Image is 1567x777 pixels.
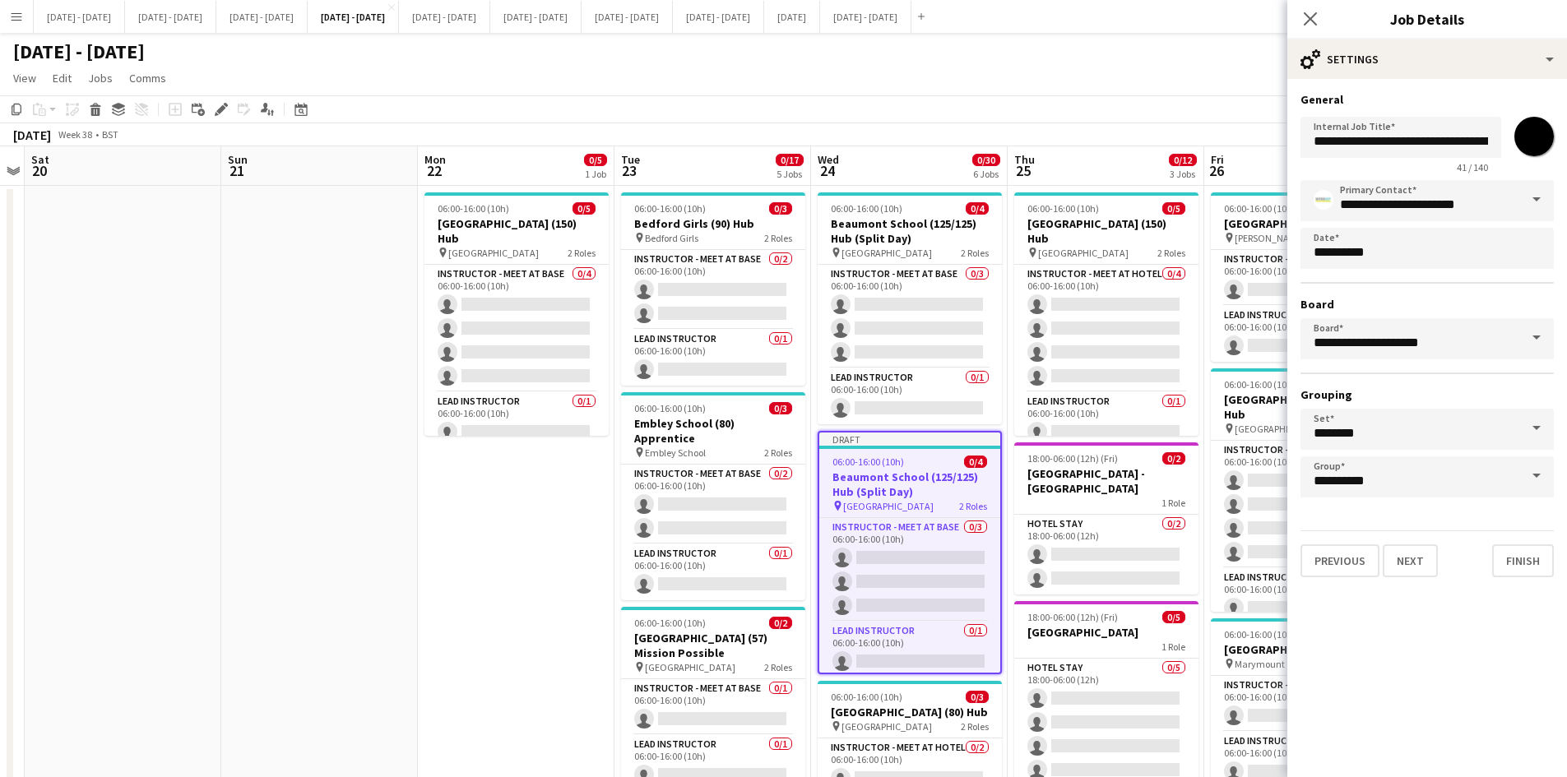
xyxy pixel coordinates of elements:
app-job-card: 06:00-16:00 (10h)0/5[GEOGRAPHIC_DATA] (150) Hub [GEOGRAPHIC_DATA]2 RolesInstructor - Meet at Hote... [1014,192,1198,436]
div: BST [102,128,118,141]
span: 18:00-06:00 (12h) (Fri) [1027,611,1118,623]
h3: [GEOGRAPHIC_DATA] (80) Hub [818,705,1002,719]
div: 5 Jobs [777,168,803,180]
h3: Job Details [1287,8,1567,30]
span: [GEOGRAPHIC_DATA] [1038,247,1129,259]
button: [DATE] - [DATE] [308,1,399,33]
span: Edit [53,71,72,86]
app-card-role: Instructor - Meet at Base0/406:00-16:00 (10h) [424,265,609,392]
span: 06:00-16:00 (10h) [1224,378,1296,391]
span: 2 Roles [959,500,987,512]
div: 1 Job [585,168,606,180]
a: Comms [123,67,173,89]
span: Sat [31,152,49,167]
span: 06:00-16:00 (10h) [438,202,509,215]
h3: [GEOGRAPHIC_DATA] (147) Hub [1211,392,1395,422]
span: 0/4 [964,456,987,468]
button: [DATE] - [DATE] [125,1,216,33]
span: Wed [818,152,839,167]
app-card-role: Instructor - Meet at Hotel0/106:00-16:00 (10h) [1211,250,1395,306]
span: 23 [619,161,640,180]
span: Jobs [88,71,113,86]
h3: Beaumont School (125/125) Hub (Split Day) [819,469,1000,499]
span: 06:00-16:00 (10h) [634,402,706,414]
app-job-card: 06:00-16:00 (10h)0/5[GEOGRAPHIC_DATA] (150) Hub [GEOGRAPHIC_DATA]2 RolesInstructor - Meet at Base... [424,192,609,436]
span: 24 [815,161,839,180]
app-card-role: Lead Instructor0/106:00-16:00 (10h) [818,368,1002,424]
span: Marymount [1235,658,1285,670]
app-card-role: Lead Instructor0/106:00-16:00 (10h) [1211,568,1395,624]
span: 22 [422,161,446,180]
span: 06:00-16:00 (10h) [831,202,902,215]
div: 3 Jobs [1170,168,1196,180]
app-card-role: Hotel Stay0/218:00-06:00 (12h) [1014,515,1198,594]
span: 26 [1208,161,1224,180]
span: 0/4 [966,202,989,215]
app-card-role: Lead Instructor0/106:00-16:00 (10h) [621,544,805,600]
button: [DATE] - [DATE] [399,1,490,33]
button: [DATE] - [DATE] [216,1,308,33]
app-job-card: 06:00-16:00 (10h)0/2[GEOGRAPHIC_DATA] (36) Hub [PERSON_NAME][GEOGRAPHIC_DATA]2 RolesInstructor - ... [1211,192,1395,362]
span: 2 Roles [961,720,989,733]
app-card-role: Instructor - Meet at Base0/306:00-16:00 (10h) [818,265,1002,368]
span: 0/3 [769,402,792,414]
app-job-card: 18:00-06:00 (12h) (Fri)0/2[GEOGRAPHIC_DATA] - [GEOGRAPHIC_DATA]1 RoleHotel Stay0/218:00-06:00 (12h) [1014,442,1198,594]
app-card-role: Instructor - Meet at Hotel0/406:00-16:00 (10h) [1211,441,1395,568]
span: [GEOGRAPHIC_DATA] [448,247,539,259]
button: [DATE] - [DATE] [34,1,125,33]
h3: [GEOGRAPHIC_DATA] (150) Hub [424,216,609,246]
app-job-card: 06:00-16:00 (10h)0/3Embley School (80) Apprentice Embley School2 RolesInstructor - Meet at Base0/... [621,392,805,600]
button: Next [1383,544,1438,577]
app-job-card: 06:00-16:00 (10h)0/4Beaumont School (125/125) Hub (Split Day) [GEOGRAPHIC_DATA]2 RolesInstructor ... [818,192,1002,424]
a: Jobs [81,67,119,89]
span: 1 Role [1161,497,1185,509]
span: [PERSON_NAME][GEOGRAPHIC_DATA] [1235,232,1354,244]
span: 0/5 [573,202,596,215]
span: Bedford Girls [645,232,698,244]
h3: [GEOGRAPHIC_DATA] (57) Mission Possible [621,631,805,660]
app-card-role: Instructor - Meet at Base0/106:00-16:00 (10h) [621,679,805,735]
button: [DATE] - [DATE] [673,1,764,33]
h3: [GEOGRAPHIC_DATA] - [GEOGRAPHIC_DATA] [1014,466,1198,496]
span: Mon [424,152,446,167]
span: 0/30 [972,154,1000,166]
span: 2 Roles [568,247,596,259]
span: 0/17 [776,154,804,166]
span: [GEOGRAPHIC_DATA] [843,500,934,512]
app-job-card: 06:00-16:00 (10h)0/5[GEOGRAPHIC_DATA] (147) Hub [GEOGRAPHIC_DATA]2 RolesInstructor - Meet at Hote... [1211,368,1395,612]
h3: Board [1300,297,1554,312]
span: 21 [225,161,248,180]
app-card-role: Lead Instructor0/106:00-16:00 (10h) [424,392,609,448]
h3: Beaumont School (125/125) Hub (Split Day) [818,216,1002,246]
app-card-role: Instructor - Meet at Base0/206:00-16:00 (10h) [621,465,805,544]
div: Draft [819,432,1000,446]
span: 0/2 [1162,452,1185,465]
h3: Bedford Girls (90) Hub [621,216,805,231]
app-card-role: Lead Instructor0/106:00-16:00 (10h) [621,330,805,386]
span: [GEOGRAPHIC_DATA] [645,661,735,673]
span: 0/5 [584,154,607,166]
app-job-card: 06:00-16:00 (10h)0/3Bedford Girls (90) Hub Bedford Girls2 RolesInstructor - Meet at Base0/206:00-... [621,192,805,386]
span: Thu [1014,152,1035,167]
span: Fri [1211,152,1224,167]
span: 06:00-16:00 (10h) [1224,202,1296,215]
span: Comms [129,71,166,86]
h3: [GEOGRAPHIC_DATA] (150) Hub [1014,216,1198,246]
span: 41 / 140 [1444,161,1501,173]
span: 06:00-16:00 (10h) [832,456,904,468]
span: 2 Roles [764,661,792,673]
span: 06:00-16:00 (10h) [634,617,706,629]
button: [DATE] [764,1,820,33]
span: 2 Roles [1157,247,1185,259]
button: [DATE] - [DATE] [490,1,582,33]
app-card-role: Instructor - Meet at Base0/206:00-16:00 (10h) [621,250,805,330]
span: 0/5 [1162,202,1185,215]
span: 06:00-16:00 (10h) [831,691,902,703]
span: View [13,71,36,86]
span: [GEOGRAPHIC_DATA] [841,720,932,733]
